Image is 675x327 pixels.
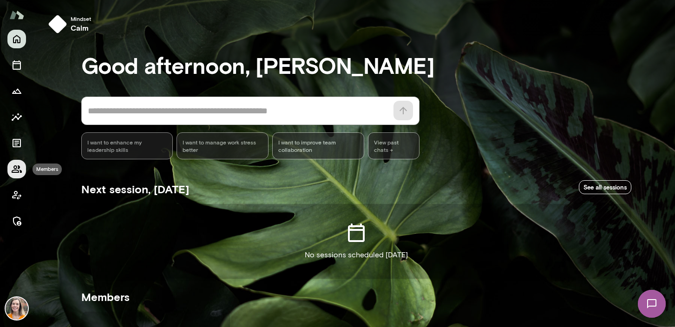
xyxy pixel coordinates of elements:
[368,132,419,159] span: View past chats ->
[9,6,24,24] img: Mento
[81,182,189,196] h5: Next session, [DATE]
[7,56,26,74] button: Sessions
[81,289,631,304] h5: Members
[6,297,28,320] img: Carrie Kelly
[7,30,26,48] button: Home
[579,180,631,195] a: See all sessions
[183,138,262,153] span: I want to manage work stress better
[7,212,26,230] button: Manage
[177,132,269,159] div: I want to manage work stress better
[278,138,358,153] span: I want to improve team collaboration
[7,160,26,178] button: Members
[71,22,91,33] h6: calm
[71,15,91,22] span: Mindset
[7,186,26,204] button: Client app
[45,11,98,37] button: Mindsetcalm
[81,132,173,159] div: I want to enhance my leadership skills
[305,249,408,261] p: No sessions scheduled [DATE]
[7,134,26,152] button: Documents
[33,163,62,175] div: Members
[7,108,26,126] button: Insights
[48,15,67,33] img: mindset
[7,82,26,100] button: Growth Plan
[87,138,167,153] span: I want to enhance my leadership skills
[81,52,631,78] h3: Good afternoon, [PERSON_NAME]
[272,132,364,159] div: I want to improve team collaboration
